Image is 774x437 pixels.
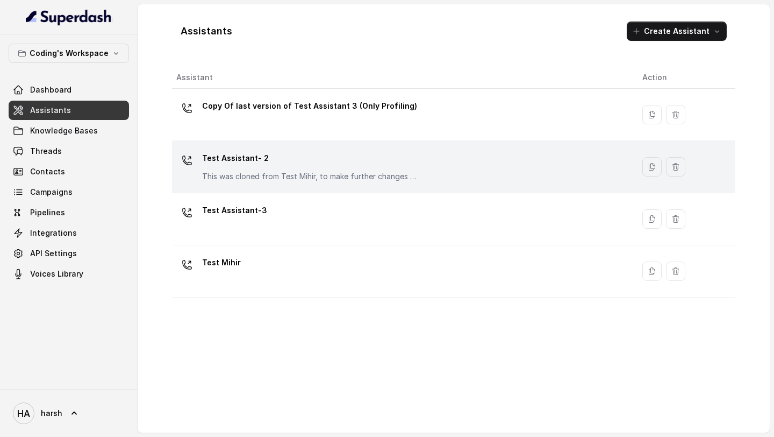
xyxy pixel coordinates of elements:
a: Dashboard [9,80,129,100]
button: Create Assistant [627,22,727,41]
span: Threads [30,146,62,157]
a: API Settings [9,244,129,263]
a: harsh [9,398,129,428]
p: Coding's Workspace [30,47,109,60]
text: HA [17,408,30,419]
a: Knowledge Bases [9,121,129,140]
button: Coding's Workspace [9,44,129,63]
a: Assistants [9,101,129,120]
h1: Assistants [181,23,232,40]
a: Voices Library [9,264,129,284]
span: Campaigns [30,187,73,198]
th: Action [634,67,735,89]
p: Test Assistant-3 [202,202,267,219]
p: Test Assistant- 2 [202,150,417,167]
span: Assistants [30,105,71,116]
span: Knowledge Bases [30,125,98,136]
a: Pipelines [9,203,129,222]
span: Voices Library [30,269,83,279]
span: Contacts [30,166,65,177]
img: light.svg [26,9,112,26]
a: Integrations [9,223,129,243]
span: Dashboard [30,84,71,95]
span: Pipelines [30,207,65,218]
a: Contacts [9,162,129,181]
p: Test Mihir [202,254,241,271]
a: Threads [9,142,129,161]
span: Integrations [30,228,77,238]
a: Campaigns [9,182,129,202]
span: API Settings [30,248,77,259]
th: Assistant [172,67,634,89]
span: harsh [41,408,62,419]
p: Copy Of last version of Test Assistant 3 (Only Profiling) [202,97,417,115]
p: This was cloned from Test Mihir, to make further changes as discussed with the Superdash team. [202,171,417,182]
